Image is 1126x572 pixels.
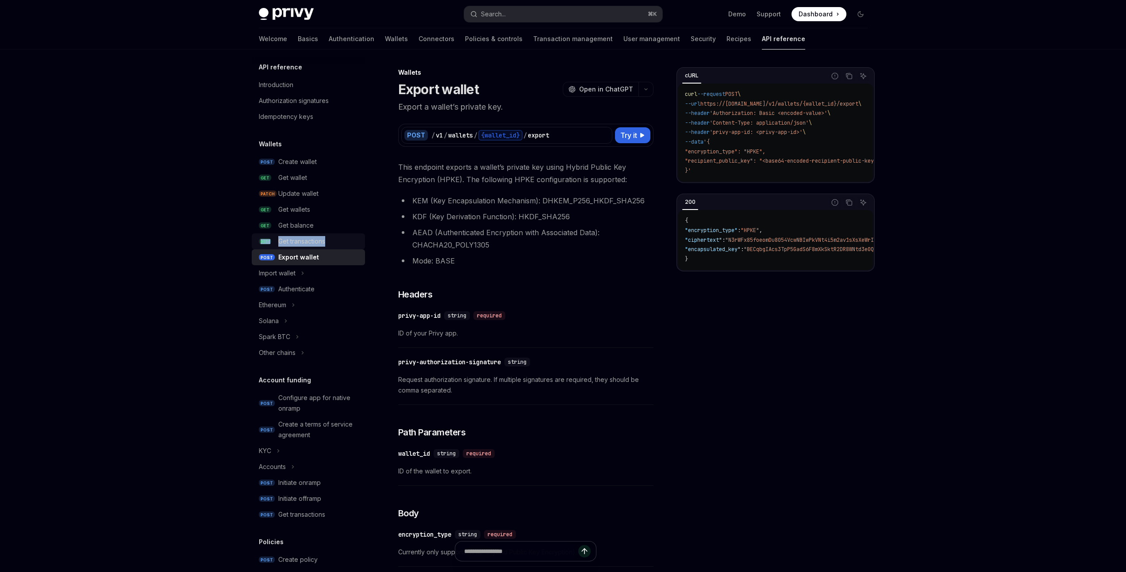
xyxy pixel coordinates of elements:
[458,531,477,538] span: string
[685,217,688,224] span: {
[792,7,846,21] a: Dashboard
[700,100,858,107] span: https://[DOMAIN_NAME]/v1/wallets/{wallet_id}/export
[252,491,365,507] a: POSTInitiate offramp
[464,541,578,561] input: Ask a question...
[762,28,805,50] a: API reference
[252,202,365,217] a: GETGet wallets
[278,204,310,215] div: Get wallets
[259,496,275,502] span: POST
[259,316,279,326] div: Solana
[682,70,701,81] div: cURL
[252,313,365,329] button: Toggle Solana section
[259,537,284,547] h5: Policies
[437,450,456,457] span: string
[829,70,841,82] button: Report incorrect code
[843,197,855,208] button: Copy the contents from the code block
[252,217,365,233] a: GETGet balance
[738,91,741,98] span: \
[252,552,365,568] a: POSTCreate policy
[827,110,830,117] span: \
[703,138,710,145] span: '{
[685,91,697,98] span: curl
[252,416,365,443] a: POSTCreate a terms of service agreement
[799,10,833,19] span: Dashboard
[398,101,653,113] p: Export a wallet’s private key.
[252,233,365,249] a: GETGet transactions
[579,85,633,94] span: Open in ChatGPT
[685,227,738,234] span: "encryption_type"
[278,252,319,263] div: Export wallet
[685,100,700,107] span: --url
[744,246,1022,253] span: "BECqbgIAcs3TpP5GadS6F8mXkSktR2DR8WNtd3e0Qcy7PpoRHEygpzjFWttntS+SEM3VSr4Thewh18ZP9chseLE="
[259,332,290,342] div: Spark BTC
[259,62,302,72] h5: API reference
[259,139,282,149] h5: Wallets
[444,131,447,140] div: /
[252,93,365,109] a: Authorization signatures
[478,130,523,141] div: {wallet_id}
[278,284,315,294] div: Authenticate
[398,68,653,77] div: Wallets
[259,206,271,213] span: GET
[623,28,680,50] a: User management
[259,427,275,433] span: POST
[259,238,271,245] span: GET
[259,175,271,181] span: GET
[398,226,653,251] li: AEAD (Authenticated Encryption with Associated Data): CHACHA20_POLY1305
[682,197,698,207] div: 200
[728,10,746,19] a: Demo
[464,6,662,22] button: Open search
[528,131,549,140] div: export
[398,255,653,267] li: Mode: BASE
[615,127,650,143] button: Try it
[463,449,495,458] div: required
[398,374,653,396] span: Request authorization signature. If multiple signatures are required, they should be comma separa...
[484,530,516,539] div: required
[252,390,365,416] a: POSTConfigure app for native onramp
[757,10,781,19] a: Support
[252,77,365,93] a: Introduction
[278,188,319,199] div: Update wallet
[685,129,710,136] span: --header
[741,227,759,234] span: "HPKE"
[853,7,868,21] button: Toggle dark mode
[259,461,286,472] div: Accounts
[278,509,325,520] div: Get transactions
[252,186,365,202] a: PATCHUpdate wallet
[259,111,313,122] div: Idempotency keys
[685,236,722,244] span: "ciphertext"
[398,358,501,366] div: privy-authorization-signature
[685,110,710,117] span: --header
[278,554,318,565] div: Create policy
[259,222,271,229] span: GET
[685,167,691,174] span: }'
[278,236,325,247] div: Get transactions
[685,246,741,253] span: "encapsulated_key"
[726,28,751,50] a: Recipes
[725,236,930,244] span: "N3rWFx85foeomDu8054VcwNBIwPkVNt4i5m2av1sXsXeWrIicVGwutFist12MmnI"
[252,345,365,361] button: Toggle Other chains section
[685,119,710,126] span: --header
[252,170,365,186] a: GETGet wallet
[436,131,443,140] div: v1
[685,148,765,155] span: "encryption_type": "HPKE",
[252,329,365,345] button: Toggle Spark BTC section
[465,28,523,50] a: Policies & controls
[278,493,321,504] div: Initiate offramp
[252,297,365,313] button: Toggle Ethereum section
[398,210,653,223] li: KDF (Key Derivation Function): HKDF_SHA256
[648,11,657,18] span: ⌘ K
[697,91,725,98] span: --request
[578,545,591,557] button: Send message
[259,347,296,358] div: Other chains
[473,311,505,320] div: required
[533,28,613,50] a: Transaction management
[252,154,365,170] a: POSTCreate wallet
[278,419,360,440] div: Create a terms of service agreement
[419,28,454,50] a: Connectors
[691,28,716,50] a: Security
[398,449,430,458] div: wallet_id
[398,530,451,539] div: encryption_type
[252,443,365,459] button: Toggle KYC section
[259,191,277,197] span: PATCH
